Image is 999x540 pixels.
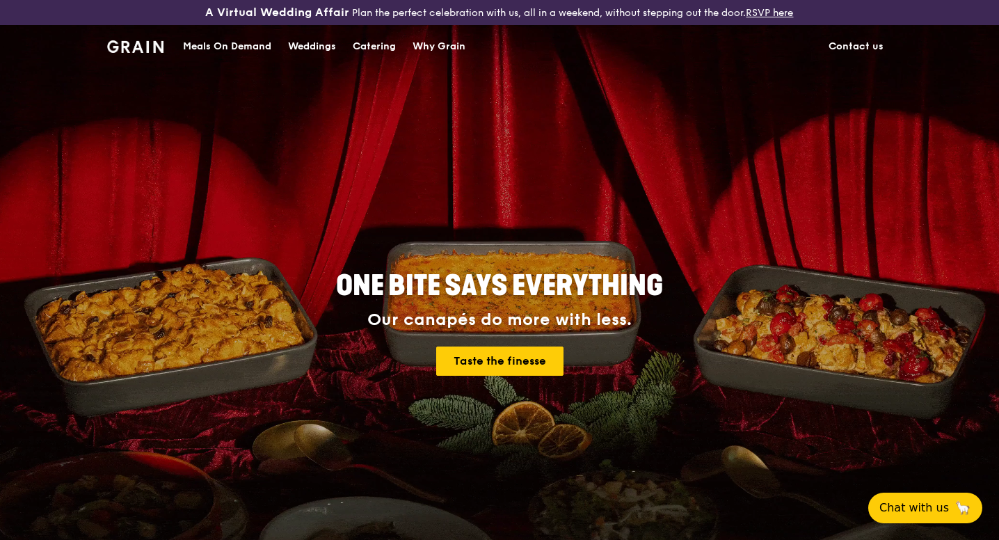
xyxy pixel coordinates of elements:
h3: A Virtual Wedding Affair [205,6,349,19]
div: Meals On Demand [183,26,271,67]
a: Why Grain [404,26,474,67]
div: Catering [353,26,396,67]
img: Grain [107,40,163,53]
a: Weddings [280,26,344,67]
a: RSVP here [746,7,793,19]
a: Taste the finesse [436,347,564,376]
div: Plan the perfect celebration with us, all in a weekend, without stepping out the door. [166,6,832,19]
a: Catering [344,26,404,67]
span: 🦙 [954,500,971,516]
span: Chat with us [879,500,949,516]
span: ONE BITE SAYS EVERYTHING [336,269,663,303]
a: GrainGrain [107,24,163,66]
button: Chat with us🦙 [868,493,982,523]
div: Weddings [288,26,336,67]
div: Our canapés do more with less. [249,310,750,330]
div: Why Grain [413,26,465,67]
a: Contact us [820,26,892,67]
